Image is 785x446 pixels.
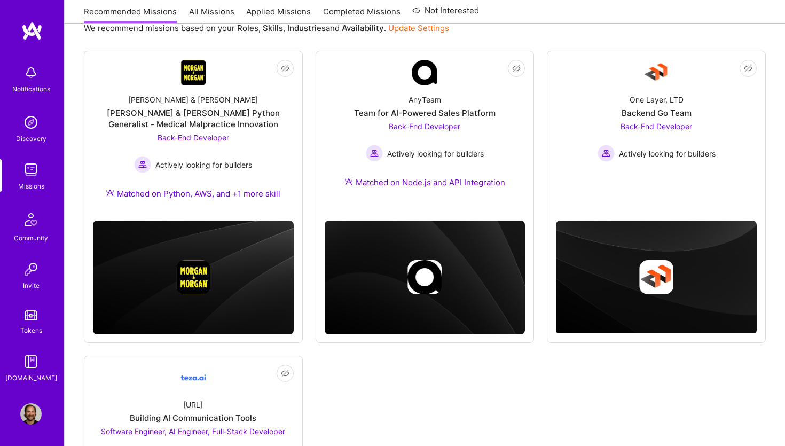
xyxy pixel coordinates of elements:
a: Company LogoOne Layer, LTDBackend Go TeamBack-End Developer Actively looking for buildersActively... [556,60,757,192]
div: Backend Go Team [622,107,692,119]
img: discovery [20,112,42,133]
a: User Avatar [18,403,44,425]
img: Community [18,207,44,232]
img: cover [325,221,525,334]
i: icon EyeClosed [744,64,752,73]
img: logo [21,21,43,41]
img: Company Logo [180,60,206,85]
a: Company LogoAnyTeamTeam for AI-Powered Sales PlatformBack-End Developer Actively looking for buil... [325,60,525,201]
img: Company logo [407,260,442,294]
div: Invite [23,280,40,291]
img: Actively looking for builders [366,145,383,162]
i: icon EyeClosed [512,64,521,73]
div: Notifications [12,83,50,95]
b: Skills [263,23,283,33]
i: icon EyeClosed [281,369,289,378]
a: Update Settings [388,23,449,33]
img: Actively looking for builders [134,156,151,173]
div: [PERSON_NAME] & [PERSON_NAME] [128,94,258,105]
a: Recommended Missions [84,6,177,24]
div: Discovery [16,133,46,144]
img: Invite [20,259,42,280]
div: [PERSON_NAME] & [PERSON_NAME] Python Generalist - Medical Malpractice Innovation [93,107,294,130]
img: Company Logo [180,365,206,390]
a: All Missions [189,6,234,24]
img: cover [556,221,757,334]
b: Roles [237,23,258,33]
img: tokens [25,310,37,320]
span: Back-End Developer [621,122,692,131]
div: Matched on Node.js and API Integration [344,177,505,188]
div: Building AI Communication Tools [130,412,256,424]
img: User Avatar [20,403,42,425]
div: Matched on Python, AWS, and +1 more skill [106,188,280,199]
a: Applied Missions [246,6,311,24]
img: bell [20,62,42,83]
img: Company Logo [643,60,669,85]
div: Team for AI-Powered Sales Platform [354,107,496,119]
div: Tokens [20,325,42,336]
div: [URL] [183,399,203,410]
div: Community [14,232,48,244]
b: Availability [342,23,384,33]
p: We recommend missions based on your , , and . [84,22,449,34]
img: Company logo [639,260,673,294]
img: Actively looking for builders [598,145,615,162]
div: [DOMAIN_NAME] [5,372,57,384]
span: Actively looking for builders [619,148,716,159]
div: Missions [18,181,44,192]
img: Ateam Purple Icon [344,177,353,186]
span: Actively looking for builders [387,148,484,159]
span: Software Engineer, AI Engineer, Full-Stack Developer [101,427,285,436]
a: Not Interested [412,4,479,24]
img: Company Logo [412,60,437,85]
div: AnyTeam [409,94,441,105]
b: Industries [287,23,326,33]
span: Back-End Developer [389,122,460,131]
a: Completed Missions [323,6,401,24]
img: teamwork [20,159,42,181]
img: Ateam Purple Icon [106,189,114,197]
div: One Layer, LTD [630,94,684,105]
a: Company Logo[PERSON_NAME] & [PERSON_NAME][PERSON_NAME] & [PERSON_NAME] Python Generalist - Medica... [93,60,294,212]
img: Company logo [176,260,210,294]
img: guide book [20,351,42,372]
span: Actively looking for builders [155,159,252,170]
i: icon EyeClosed [281,64,289,73]
span: Back-End Developer [158,133,229,142]
img: cover [93,221,294,334]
